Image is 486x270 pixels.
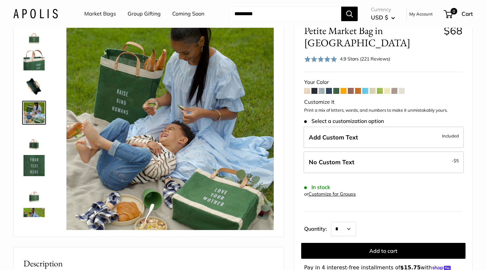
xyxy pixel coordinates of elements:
img: Petite Market Bag in Field Green [23,208,45,229]
a: Customize for Groups [308,191,356,197]
iframe: Sign Up via Text for Offers [5,245,71,265]
input: Search... [229,7,341,21]
a: Coming Soon [172,9,204,19]
span: Select a customization option [304,118,384,124]
img: description_Make it yours with custom printed text. [23,23,45,44]
span: Cart [462,10,473,17]
a: Petite Market Bag in Field Green [22,207,46,230]
span: - [452,157,459,165]
label: Quantity: [304,220,331,236]
a: My Account [409,10,433,18]
a: 0 Cart [444,9,473,19]
button: USD $ [371,12,395,23]
span: No Custom Text [309,158,354,166]
img: description_Custom printed text with eco-friendly ink. [23,155,45,176]
span: Included [442,132,459,140]
a: description_Take it anywhere with easy-grip handles. [22,48,46,72]
img: Apolis [13,9,58,19]
img: Petite Market Bag in Field Green [23,181,45,203]
button: Add to cart [301,243,466,259]
div: 4.9 Stars (221 Reviews) [304,54,390,64]
a: Petite Market Bag in Field Green [22,101,46,125]
a: Group Gifting [128,9,161,19]
div: Your Color [304,77,463,87]
a: description_Spacious inner area with room for everything. Plus water-resistant lining. [22,74,46,98]
span: Petite Market Bag in [GEOGRAPHIC_DATA] [304,24,439,49]
span: In stock [304,184,330,190]
a: description_Make it yours with custom printed text. [22,21,46,45]
span: 0 [451,8,457,15]
span: $68 [444,24,463,37]
span: Add Custom Text [309,134,358,141]
a: Market Bags [84,9,116,19]
span: Currency [371,5,395,14]
span: USD $ [371,14,388,21]
a: description_Custom printed text with eco-friendly ink. [22,154,46,177]
div: Customize It [304,97,463,107]
img: description_Spacious inner area with room for everything. Plus water-resistant lining. [23,76,45,97]
span: $5 [454,158,459,163]
img: Petite Market Bag in Field Green [23,129,45,150]
label: Leave Blank [304,151,464,173]
a: Petite Market Bag in Field Green [22,127,46,151]
label: Add Custom Text [304,127,464,148]
img: Petite Market Bag in Field Green [23,102,45,123]
p: Print a mix of letters, words, and numbers to make it unmistakably yours. [304,107,463,114]
button: Search [341,7,358,21]
img: description_Take it anywhere with easy-grip handles. [23,49,45,70]
h2: Description [23,257,274,270]
a: Petite Market Bag in Field Green [22,180,46,204]
img: Petite Market Bag in Field Green [66,23,274,230]
div: 4.9 Stars (221 Reviews) [340,55,390,62]
div: or [304,190,356,199]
